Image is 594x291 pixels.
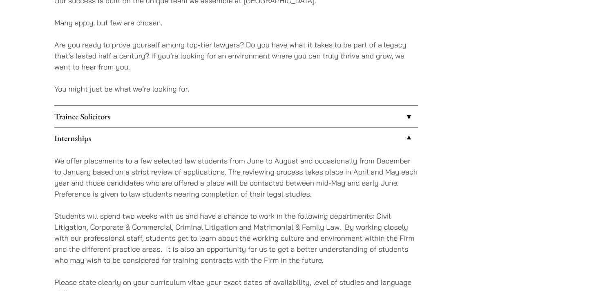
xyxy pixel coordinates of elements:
[54,39,418,72] p: Are you ready to prove yourself among top-tier lawyers? Do you have what it takes to be part of a...
[54,210,418,266] p: Students will spend two weeks with us and have a chance to work in the following departments: Civ...
[54,83,418,94] p: You might just be what we’re looking for.
[54,106,418,127] a: Trainee Solicitors
[54,17,418,28] p: Many apply, but few are chosen.
[54,128,418,149] a: Internships
[54,155,418,199] p: We offer placements to a few selected law students from June to August and occasionally from Dece...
